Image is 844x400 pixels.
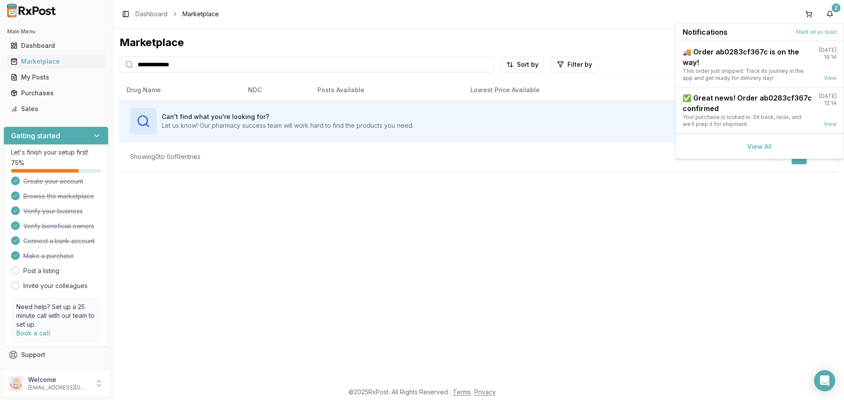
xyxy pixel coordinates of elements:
[4,54,109,68] button: Marketplace
[4,347,109,363] button: Support
[23,207,83,216] span: Verify your business
[4,102,109,116] button: Sales
[824,54,837,61] div: 19:14
[120,36,837,50] div: Marketplace
[7,28,105,35] h2: Main Menu
[135,10,167,18] a: Dashboard
[11,73,102,82] div: My Posts
[135,10,219,18] nav: breadcrumb
[683,93,812,114] div: ✅ Great news! Order ab0283cf367c confirmed
[551,57,598,72] button: Filter by
[120,79,241,101] th: Drug Name
[673,79,837,101] th: Action
[11,159,24,167] span: 75 %
[130,152,200,161] div: Showing 0 to 0 of 0 entries
[11,89,102,97] div: Purchases
[11,57,102,66] div: Marketplace
[4,39,109,53] button: Dashboard
[474,388,496,396] a: Privacy
[517,60,538,69] span: Sort by
[683,47,812,68] div: 🚚 Order ab0283cf367c is on the way!
[16,303,96,329] p: Need help? Set up a 25 minute call with our team to set up.
[683,68,812,82] div: This order just shipped. Track its journey in the app and get ready for delivery day!
[23,252,74,260] span: Make a purchase
[824,100,837,107] div: 12:14
[23,267,59,275] a: Post a listing
[162,121,414,130] p: Let us know! Our pharmacy success team will work hard to find the products you need.
[23,177,83,186] span: Create your account
[4,363,109,378] button: Feedback
[819,93,837,100] div: [DATE]
[11,148,101,157] p: Let's finish your setup first!
[832,4,840,12] div: 2
[7,38,105,54] a: Dashboard
[11,105,102,113] div: Sales
[23,237,95,245] span: Connect a bank account
[814,370,835,391] div: Open Intercom Messenger
[310,79,463,101] th: Posts Available
[4,70,109,84] button: My Posts
[21,366,51,375] span: Feedback
[28,384,89,391] p: [EMAIL_ADDRESS][DOMAIN_NAME]
[683,27,728,37] span: Notifications
[747,143,772,150] a: View All
[4,86,109,100] button: Purchases
[501,57,544,72] button: Sort by
[162,112,414,121] h3: Can't find what you're looking for?
[182,10,219,18] span: Marketplace
[568,60,592,69] span: Filter by
[823,7,837,21] button: 2
[4,4,60,18] img: RxPost Logo
[7,101,105,117] a: Sales
[9,376,23,390] img: User avatar
[11,130,60,141] h3: Getting started
[819,47,837,54] div: [DATE]
[7,85,105,101] a: Purchases
[23,222,94,231] span: Verify beneficial owners
[463,79,673,101] th: Lowest Price Available
[7,54,105,69] a: Marketplace
[241,79,310,101] th: NDC
[7,69,105,85] a: My Posts
[683,114,812,128] div: Your purchase is locked in. Sit back, relax, and we'll prep it for shipment.
[824,75,837,82] a: View
[28,375,89,384] p: Welcome
[11,41,102,50] div: Dashboard
[23,192,94,201] span: Browse the marketplace
[796,29,837,36] button: Mark all as read
[824,121,837,128] a: View
[23,281,87,290] a: Invite your colleagues
[453,388,471,396] a: Terms
[16,329,50,337] a: Book a call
